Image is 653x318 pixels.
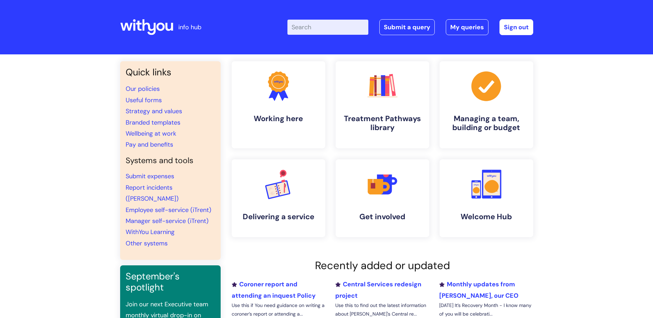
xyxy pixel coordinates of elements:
[237,114,320,123] h4: Working here
[126,206,211,214] a: Employee self-service (iTrent)
[232,61,325,148] a: Working here
[232,259,533,272] h2: Recently added or updated
[126,172,174,180] a: Submit expenses
[237,212,320,221] h4: Delivering a service
[445,212,528,221] h4: Welcome Hub
[126,118,180,127] a: Branded templates
[440,159,533,237] a: Welcome Hub
[445,114,528,132] h4: Managing a team, building or budget
[126,107,182,115] a: Strategy and values
[126,271,215,293] h3: September's spotlight
[126,85,160,93] a: Our policies
[446,19,488,35] a: My queries
[126,67,215,78] h3: Quick links
[287,19,533,35] div: | -
[336,159,429,237] a: Get involved
[335,280,421,299] a: Central Services redesign project
[341,212,424,221] h4: Get involved
[379,19,435,35] a: Submit a query
[126,228,175,236] a: WithYou Learning
[341,114,424,132] h4: Treatment Pathways library
[126,183,179,203] a: Report incidents ([PERSON_NAME])
[126,129,176,138] a: Wellbeing at work
[126,239,168,247] a: Other systems
[232,159,325,237] a: Delivering a service
[126,140,173,149] a: Pay and benefits
[336,61,429,148] a: Treatment Pathways library
[126,217,209,225] a: Manager self-service (iTrent)
[126,156,215,166] h4: Systems and tools
[439,280,518,299] a: Monthly updates from [PERSON_NAME], our CEO
[126,96,162,104] a: Useful forms
[499,19,533,35] a: Sign out
[232,280,316,299] a: Coroner report and attending an inquest Policy
[440,61,533,148] a: Managing a team, building or budget
[287,20,368,35] input: Search
[178,22,201,33] p: info hub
